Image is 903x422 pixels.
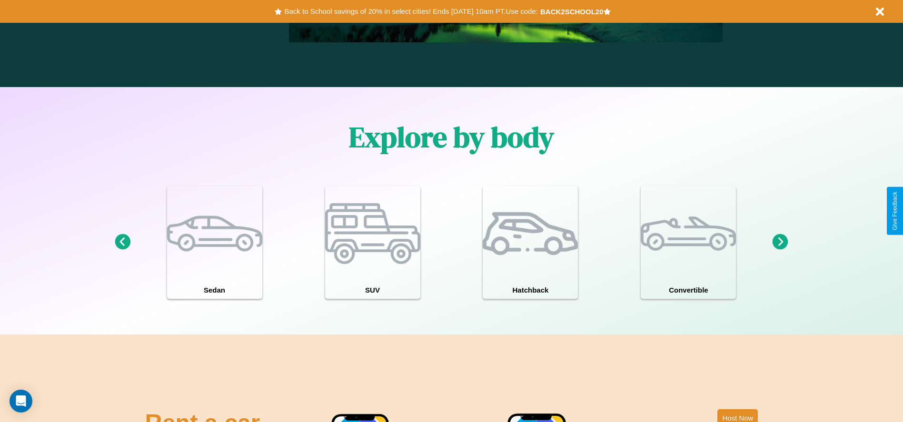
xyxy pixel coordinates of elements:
[282,5,540,18] button: Back to School savings of 20% in select cities! Ends [DATE] 10am PT.Use code:
[540,8,604,16] b: BACK2SCHOOL20
[167,281,262,299] h4: Sedan
[892,192,898,230] div: Give Feedback
[641,281,736,299] h4: Convertible
[10,390,32,412] div: Open Intercom Messenger
[325,281,420,299] h4: SUV
[349,118,554,157] h1: Explore by body
[483,281,578,299] h4: Hatchback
